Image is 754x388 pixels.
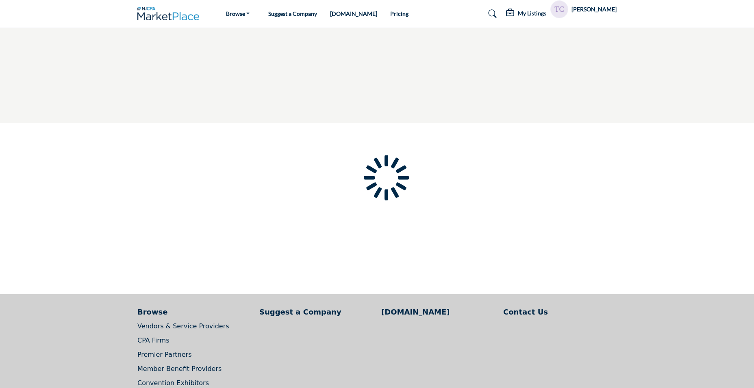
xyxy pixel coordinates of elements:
[480,7,502,20] a: Search
[220,8,256,19] a: Browse
[518,10,546,17] h5: My Listings
[137,306,251,317] a: Browse
[137,322,229,330] a: Vendors & Service Providers
[137,365,222,373] a: Member Benefit Providers
[571,5,617,13] h5: [PERSON_NAME]
[137,7,203,20] img: Site Logo
[268,10,317,17] a: Suggest a Company
[137,351,191,358] a: Premier Partners
[137,379,209,387] a: Convention Exhibitors
[506,9,546,19] div: My Listings
[330,10,377,17] a: [DOMAIN_NAME]
[550,0,568,18] button: Show hide supplier dropdown
[259,306,373,317] a: Suggest a Company
[381,306,495,317] a: [DOMAIN_NAME]
[503,306,617,317] a: Contact Us
[137,336,169,344] a: CPA Firms
[390,10,409,17] a: Pricing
